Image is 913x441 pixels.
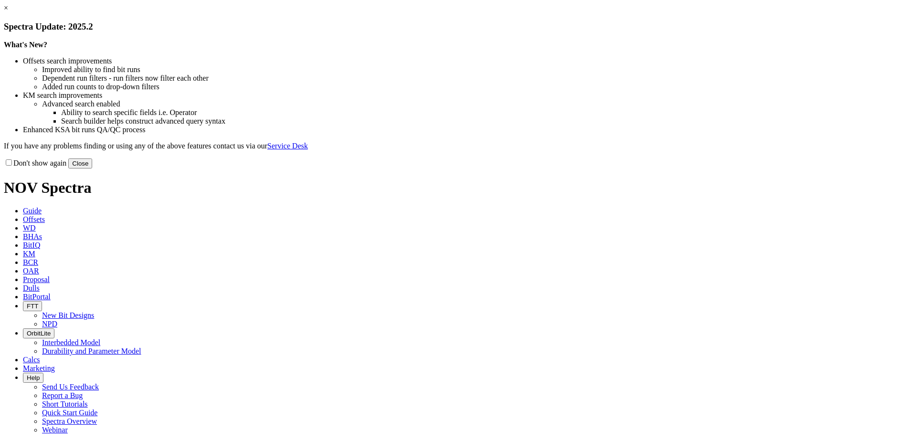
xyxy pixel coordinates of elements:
a: Webinar [42,426,68,434]
span: FTT [27,303,38,310]
li: Enhanced KSA bit runs QA/QC process [23,126,909,134]
a: Report a Bug [42,391,83,399]
label: Don't show again [4,159,66,167]
a: Send Us Feedback [42,383,99,391]
span: BitPortal [23,293,51,301]
strong: What's New? [4,41,47,49]
span: KM [23,250,35,258]
li: Improved ability to find bit runs [42,65,909,74]
li: Added run counts to drop-down filters [42,83,909,91]
a: Quick Start Guide [42,409,97,417]
span: Calcs [23,356,40,364]
h3: Spectra Update: 2025.2 [4,21,909,32]
input: Don't show again [6,159,12,166]
span: Guide [23,207,42,215]
a: Interbedded Model [42,338,100,346]
span: Marketing [23,364,55,372]
p: If you have any problems finding or using any of the above features contact us via our [4,142,909,150]
li: Advanced search enabled [42,100,909,108]
a: NPD [42,320,57,328]
a: Spectra Overview [42,417,97,425]
span: BCR [23,258,38,266]
li: Ability to search specific fields i.e. Operator [61,108,909,117]
a: Durability and Parameter Model [42,347,141,355]
a: Service Desk [267,142,308,150]
span: BHAs [23,232,42,241]
a: New Bit Designs [42,311,94,319]
span: Proposal [23,275,50,283]
a: × [4,4,8,12]
li: KM search improvements [23,91,909,100]
a: Short Tutorials [42,400,88,408]
li: Search builder helps construct advanced query syntax [61,117,909,126]
span: Offsets [23,215,45,223]
li: Offsets search improvements [23,57,909,65]
li: Dependent run filters - run filters now filter each other [42,74,909,83]
span: Dulls [23,284,40,292]
button: Close [68,158,92,168]
span: OAR [23,267,39,275]
span: Help [27,374,40,381]
h1: NOV Spectra [4,179,909,197]
span: WD [23,224,36,232]
span: BitIQ [23,241,40,249]
span: OrbitLite [27,330,51,337]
